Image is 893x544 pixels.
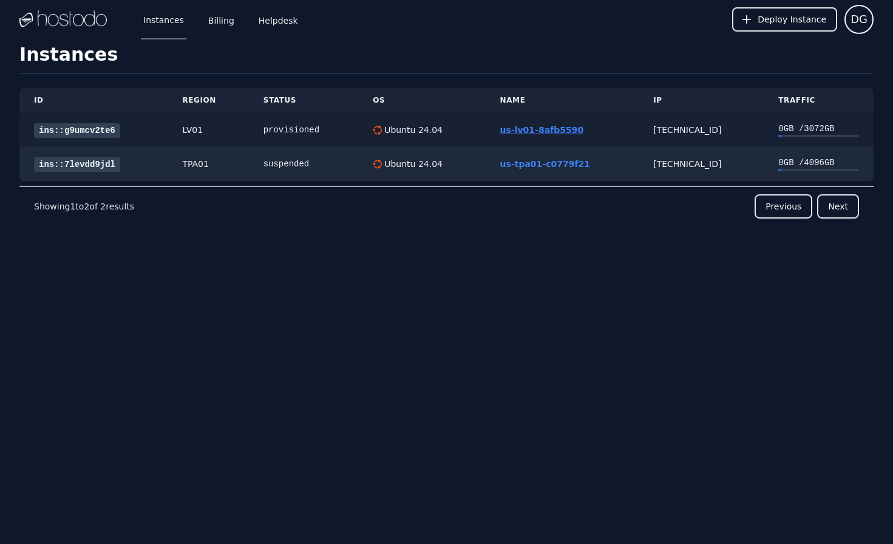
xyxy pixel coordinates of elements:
th: ID [19,88,168,113]
div: TPA01 [182,158,234,170]
div: [TECHNICAL_ID] [653,158,749,170]
span: DG [851,11,868,28]
div: suspended [263,158,344,170]
div: Ubuntu 24.04 [382,124,443,136]
th: Name [486,88,639,113]
img: Logo [19,10,107,29]
div: provisioned [263,124,344,136]
th: Traffic [764,88,874,113]
div: LV01 [182,124,234,136]
img: Ubuntu 24.04 [373,160,382,169]
h1: Instances [19,44,874,73]
div: [TECHNICAL_ID] [653,124,749,136]
p: Showing to of results [34,200,134,212]
a: ins::7levdd9jdl [34,157,120,172]
span: 2 [100,202,106,211]
th: IP [639,88,764,113]
img: Ubuntu 24.04 [373,126,382,135]
div: 0 GB / 3072 GB [778,123,859,135]
span: 2 [84,202,89,211]
th: Status [249,88,359,113]
a: us-lv01-8afb5590 [500,125,584,135]
th: Region [168,88,248,113]
a: ins::g9umcv2te6 [34,123,120,138]
th: OS [358,88,485,113]
button: User menu [844,5,874,34]
span: Deploy Instance [758,13,826,25]
div: 0 GB / 4096 GB [778,157,859,169]
button: Previous [755,194,812,219]
nav: Pagination [19,186,874,226]
div: Ubuntu 24.04 [382,158,443,170]
button: Deploy Instance [732,7,837,32]
span: 1 [70,202,75,211]
button: Next [817,194,859,219]
a: us-tpa01-c0779f21 [500,159,590,169]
